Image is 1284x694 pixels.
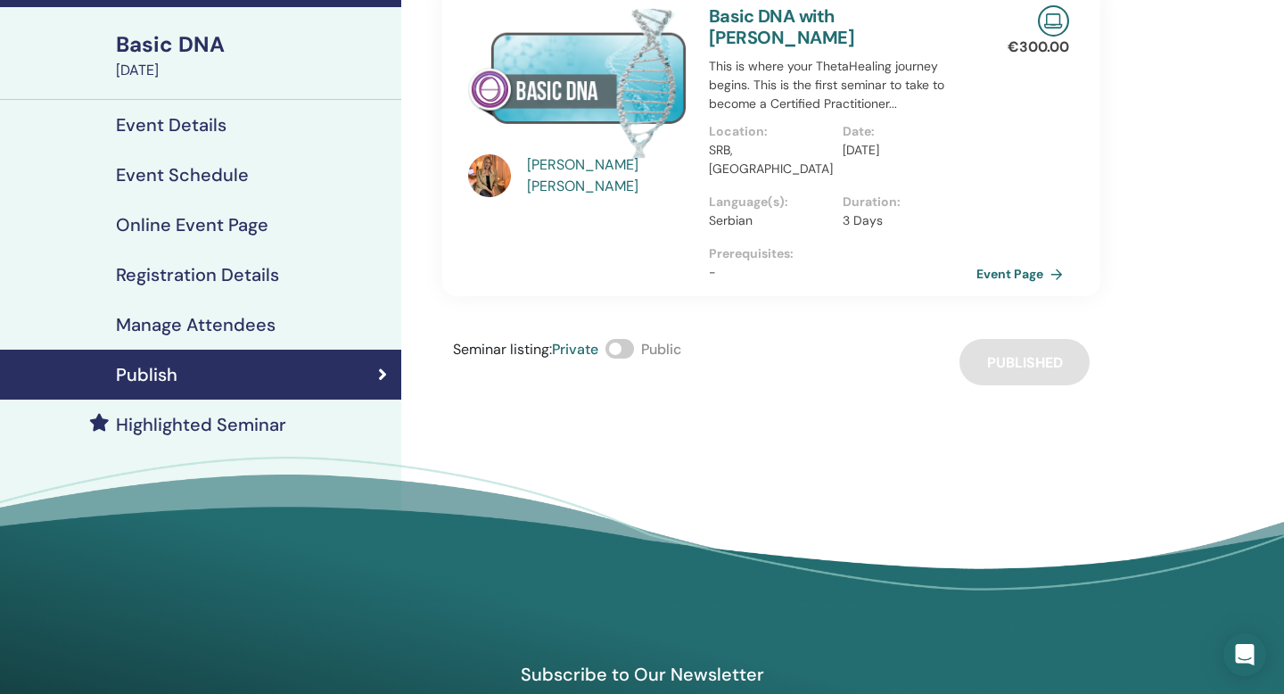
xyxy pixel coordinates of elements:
[1008,37,1069,58] p: € 300.00
[116,60,391,81] div: [DATE]
[105,29,401,81] a: Basic DNA[DATE]
[641,340,681,359] span: Public
[527,154,692,197] a: [PERSON_NAME] [PERSON_NAME]
[843,141,966,160] p: [DATE]
[116,264,279,285] h4: Registration Details
[709,263,976,282] p: -
[1038,5,1069,37] img: Live Online Seminar
[1223,633,1266,676] div: Open Intercom Messenger
[116,314,276,335] h4: Manage Attendees
[436,663,848,686] h4: Subscribe to Our Newsletter
[709,211,832,230] p: Serbian
[709,57,976,113] p: This is where your ThetaHealing journey begins. This is the first seminar to take to become a Cer...
[709,193,832,211] p: Language(s) :
[116,214,268,235] h4: Online Event Page
[468,5,687,160] img: Basic DNA
[116,29,391,60] div: Basic DNA
[843,211,966,230] p: 3 Days
[709,122,832,141] p: Location :
[976,260,1070,287] a: Event Page
[843,193,966,211] p: Duration :
[843,122,966,141] p: Date :
[709,244,976,263] p: Prerequisites :
[116,114,226,136] h4: Event Details
[468,154,511,197] img: default.jpg
[552,340,598,359] span: Private
[709,4,854,49] a: Basic DNA with [PERSON_NAME]
[116,414,286,435] h4: Highlighted Seminar
[453,340,552,359] span: Seminar listing :
[116,164,249,186] h4: Event Schedule
[116,364,177,385] h4: Publish
[709,141,832,178] p: SRB, [GEOGRAPHIC_DATA]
